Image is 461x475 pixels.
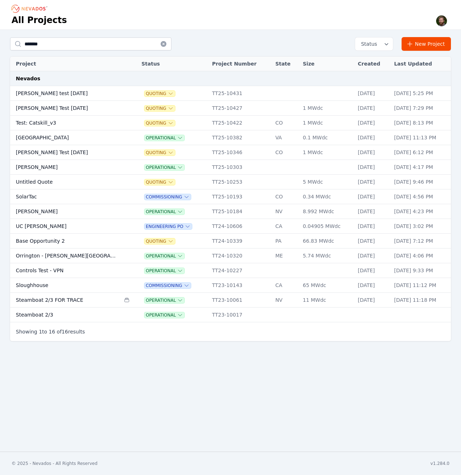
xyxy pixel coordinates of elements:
td: [DATE] [354,248,390,263]
h1: All Projects [12,14,67,26]
button: Commissioning [144,283,191,288]
td: NV [272,204,299,219]
td: [DATE] [354,130,390,145]
button: Quoting [144,150,175,156]
td: Sloughhouse [10,278,120,293]
span: 16 [49,329,55,335]
img: Sam Prest [436,15,447,27]
span: Operational [144,253,185,259]
span: Quoting [144,179,175,185]
span: Status [358,40,377,48]
td: Controls Test - VPN [10,263,120,278]
td: [DATE] 4:17 PM [390,160,451,175]
button: Engineering PO [144,224,192,229]
td: TT24-10320 [209,248,272,263]
div: v1.284.0 [430,461,449,466]
td: [PERSON_NAME] Test [DATE] [10,145,120,160]
td: TT24-10339 [209,234,272,248]
tr: SolarTacCommissioningTT25-10193CO0.34 MWdc[DATE][DATE] 4:56 PM [10,189,451,204]
td: [DATE] [354,278,390,293]
td: [DATE] 9:46 PM [390,175,451,189]
td: TT25-10193 [209,189,272,204]
td: TT25-10253 [209,175,272,189]
tr: Steamboat 2/3OperationalTT23-10017 [10,308,451,322]
td: [DATE] 3:02 PM [390,219,451,234]
td: TT23-10017 [209,308,272,322]
tr: [PERSON_NAME] Test [DATE]QuotingTT25-104271 MWdc[DATE][DATE] 7:29 PM [10,101,451,116]
td: TT24-10227 [209,263,272,278]
td: CA [272,219,299,234]
td: [DATE] [354,175,390,189]
tr: [GEOGRAPHIC_DATA]OperationalTT25-10382VA0.1 MWdc[DATE][DATE] 11:13 PM [10,130,451,145]
td: [DATE] 11:12 PM [390,278,451,293]
td: CO [272,116,299,130]
td: [DATE] 7:29 PM [390,101,451,116]
tr: Controls Test - VPNOperationalTT24-10227[DATE][DATE] 9:33 PM [10,263,451,278]
th: Size [299,57,354,71]
button: Quoting [144,238,175,244]
span: Commissioning [144,194,191,200]
tr: Untitled QuoteQuotingTT25-102535 MWdc[DATE][DATE] 9:46 PM [10,175,451,189]
td: [DATE] [354,116,390,130]
td: TT24-10606 [209,219,272,234]
td: Untitled Quote [10,175,120,189]
tr: SloughhouseCommissioningTT23-10143CA65 MWdc[DATE][DATE] 11:12 PM [10,278,451,293]
td: [DATE] 11:18 PM [390,293,451,308]
td: Nevados [10,71,451,86]
tr: Steamboat 2/3 FOR TRACEOperationalTT23-10061NV11 MWdc[DATE][DATE] 11:18 PM [10,293,451,308]
td: 1 MWdc [299,101,354,116]
td: Orrington - [PERSON_NAME][GEOGRAPHIC_DATA] [10,248,120,263]
td: [DATE] 9:33 PM [390,263,451,278]
button: Operational [144,135,185,141]
td: UC [PERSON_NAME] [10,219,120,234]
td: SolarTac [10,189,120,204]
tr: [PERSON_NAME] Test [DATE]QuotingTT25-10346CO1 MWdc[DATE][DATE] 6:12 PM [10,145,451,160]
tr: Test: Catskill_v3QuotingTT25-10422CO1 MWdc[DATE][DATE] 8:13 PM [10,116,451,130]
td: 66.83 MWdc [299,234,354,248]
td: 0.04905 MWdc [299,219,354,234]
td: [PERSON_NAME] test [DATE] [10,86,120,101]
td: [DATE] 6:12 PM [390,145,451,160]
td: 65 MWdc [299,278,354,293]
td: 1 MWdc [299,145,354,160]
td: [DATE] 5:25 PM [390,86,451,101]
button: Status [355,37,393,50]
tr: Orrington - [PERSON_NAME][GEOGRAPHIC_DATA]OperationalTT24-10320ME5.74 MWdc[DATE][DATE] 4:06 PM [10,248,451,263]
td: [DATE] 4:06 PM [390,248,451,263]
td: VA [272,130,299,145]
button: Operational [144,165,185,170]
span: Quoting [144,91,175,97]
td: [DATE] [354,101,390,116]
tr: Base Opportunity 2QuotingTT24-10339PA66.83 MWdc[DATE][DATE] 7:12 PM [10,234,451,248]
td: [DATE] [354,263,390,278]
td: [PERSON_NAME] [10,160,120,175]
th: Status [138,57,209,71]
td: [DATE] [354,293,390,308]
tr: [PERSON_NAME]OperationalTT25-10184NV8.992 MWdc[DATE][DATE] 4:23 PM [10,204,451,219]
td: 5 MWdc [299,175,354,189]
td: [DATE] [354,219,390,234]
tr: UC [PERSON_NAME]Engineering POTT24-10606CA0.04905 MWdc[DATE][DATE] 3:02 PM [10,219,451,234]
td: [DATE] 4:23 PM [390,204,451,219]
td: CO [272,189,299,204]
td: Base Opportunity 2 [10,234,120,248]
th: Project Number [209,57,272,71]
button: Operational [144,268,185,274]
td: Steamboat 2/3 FOR TRACE [10,293,120,308]
td: [DATE] 11:13 PM [390,130,451,145]
th: Created [354,57,390,71]
td: [PERSON_NAME] [10,204,120,219]
td: TT25-10431 [209,86,272,101]
td: 8.992 MWdc [299,204,354,219]
button: Quoting [144,120,175,126]
th: Project [10,57,120,71]
td: 0.1 MWdc [299,130,354,145]
td: [DATE] [354,234,390,248]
